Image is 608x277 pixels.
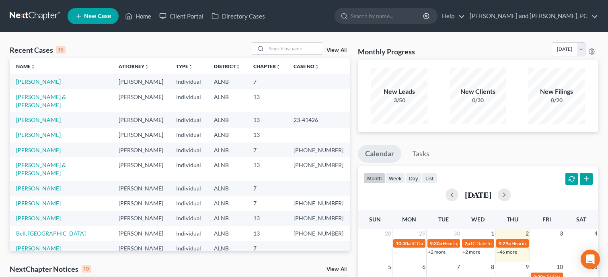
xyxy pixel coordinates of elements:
span: Sun [369,216,381,223]
a: [PERSON_NAME] and [PERSON_NAME], PC [466,9,598,23]
td: 13 [247,157,287,180]
td: [PERSON_NAME] [112,89,170,112]
span: 3 [559,229,564,238]
span: 8 [490,262,495,272]
a: [PERSON_NAME] [16,185,61,192]
td: 7 [247,196,287,211]
td: ALNB [207,157,247,180]
td: [PERSON_NAME] [112,181,170,196]
span: 7 [456,262,461,272]
span: Fri [542,216,551,223]
td: ALNB [207,181,247,196]
button: month [364,173,385,184]
a: Attorneyunfold_more [119,63,149,69]
span: Hearing for [PERSON_NAME] [443,240,505,246]
td: [PERSON_NAME] [112,211,170,226]
h3: Monthly Progress [358,47,415,56]
button: list [422,173,437,184]
span: Thu [507,216,518,223]
i: unfold_more [144,64,149,69]
td: 7 [247,143,287,157]
span: 9:29a [499,240,511,246]
td: ALNB [207,241,247,256]
a: [PERSON_NAME] & [PERSON_NAME] [16,93,66,108]
span: Tue [438,216,449,223]
td: [PHONE_NUMBER] [287,196,350,211]
a: [PERSON_NAME] [16,78,61,85]
input: Search by name... [351,8,424,23]
i: unfold_more [31,64,35,69]
td: 13 [247,128,287,143]
span: Mon [402,216,416,223]
span: 9:30a [430,240,442,246]
span: 10:30a [396,240,411,246]
td: [PERSON_NAME] [112,112,170,127]
h2: [DATE] [465,190,491,199]
span: 9 [525,262,530,272]
td: 13 [247,211,287,226]
td: 7 [247,74,287,89]
td: ALNB [207,143,247,157]
a: Calendar [358,145,401,163]
td: Individual [170,128,207,143]
a: +2 more [428,249,446,255]
div: 3/50 [371,96,427,104]
td: ALNB [207,74,247,89]
td: [PHONE_NUMBER] [287,143,350,157]
td: 7 [247,241,287,256]
span: 5 [387,262,392,272]
td: [PHONE_NUMBER] [287,211,350,226]
td: [PERSON_NAME] [112,226,170,241]
button: day [405,173,422,184]
i: unfold_more [276,64,281,69]
a: +2 more [462,249,480,255]
span: 29 [418,229,426,238]
div: NextChapter Notices [10,264,91,274]
span: Wed [471,216,485,223]
a: Nameunfold_more [16,63,35,69]
a: Tasks [405,145,437,163]
td: Individual [170,143,207,157]
span: New Case [84,13,111,19]
span: 10 [556,262,564,272]
a: View All [327,267,347,272]
span: Sat [576,216,586,223]
td: 13 [247,89,287,112]
td: [PERSON_NAME] [112,143,170,157]
span: 30 [453,229,461,238]
div: 0/20 [528,96,585,104]
td: Individual [170,226,207,241]
a: Home [121,9,155,23]
input: Search by name... [267,43,323,54]
div: New Clients [450,87,506,96]
td: [PERSON_NAME] [112,128,170,143]
div: Open Intercom Messenger [581,250,600,269]
button: week [385,173,405,184]
td: ALNB [207,196,247,211]
i: unfold_more [236,64,240,69]
div: 10 [82,265,91,273]
td: [PHONE_NUMBER] [287,157,350,180]
div: New Leads [371,87,427,96]
td: 7 [247,181,287,196]
a: [PERSON_NAME] [16,245,61,252]
a: Client Portal [155,9,207,23]
span: 28 [384,229,392,238]
i: unfold_more [188,64,193,69]
td: ALNB [207,128,247,143]
a: View All [327,48,347,53]
td: Individual [170,241,207,256]
a: [PERSON_NAME] [16,116,61,123]
a: Bell, [GEOGRAPHIC_DATA] [16,230,86,237]
div: Recent Cases [10,45,66,55]
span: 2 [525,229,530,238]
td: ALNB [207,112,247,127]
td: [PERSON_NAME] [112,196,170,211]
div: 15 [56,46,66,54]
a: [PERSON_NAME] [16,147,61,153]
span: 1 [490,229,495,238]
td: Individual [170,211,207,226]
td: [PHONE_NUMBER] [287,226,350,241]
i: unfold_more [314,64,319,69]
a: [PERSON_NAME] [16,200,61,207]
